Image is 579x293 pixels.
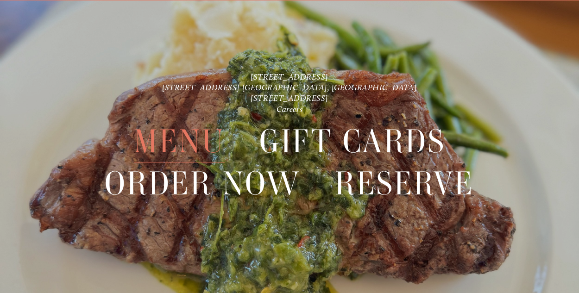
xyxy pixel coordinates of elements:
a: [STREET_ADDRESS] [251,93,328,103]
span: Order Now [105,162,300,205]
a: [STREET_ADDRESS] [251,71,328,81]
a: Reserve [335,162,474,204]
a: Gift Cards [259,120,445,162]
a: [STREET_ADDRESS] [GEOGRAPHIC_DATA], [GEOGRAPHIC_DATA] [162,82,417,92]
span: Reserve [335,162,474,205]
a: Menu [134,120,225,162]
a: Order Now [105,162,300,204]
a: Careers [277,104,302,114]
